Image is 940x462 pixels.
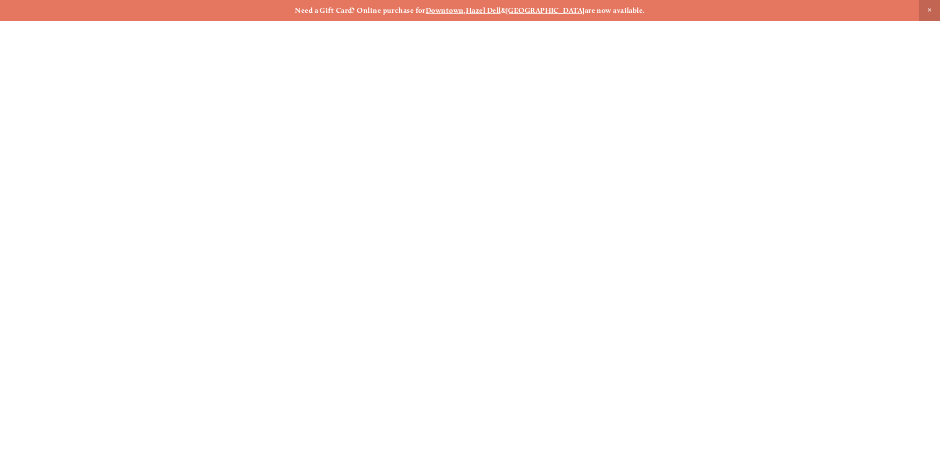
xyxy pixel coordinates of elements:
[466,6,501,15] a: Hazel Dell
[464,6,466,15] strong: ,
[501,6,506,15] strong: &
[295,6,426,15] strong: Need a Gift Card? Online purchase for
[426,6,464,15] a: Downtown
[585,6,645,15] strong: are now available.
[506,6,585,15] a: [GEOGRAPHIC_DATA]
